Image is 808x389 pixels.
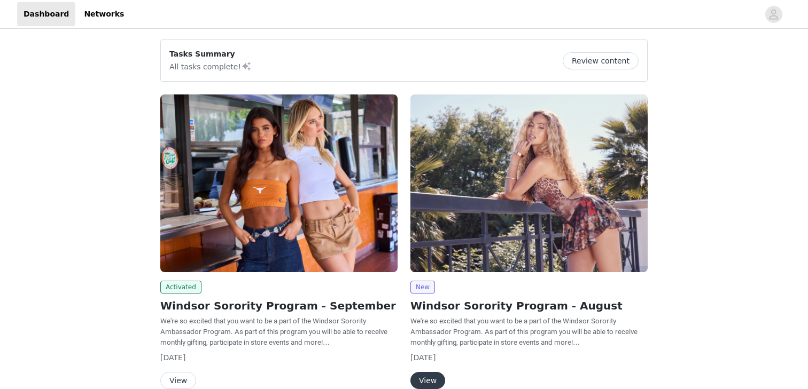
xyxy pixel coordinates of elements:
[160,298,398,314] h2: Windsor Sorority Program - September
[160,377,196,385] a: View
[410,372,445,389] button: View
[410,281,435,293] span: New
[169,49,252,60] p: Tasks Summary
[410,317,638,346] span: We're so excited that you want to be a part of the Windsor Sorority Ambassador Program. As part o...
[410,298,648,314] h2: Windsor Sorority Program - August
[169,60,252,73] p: All tasks complete!
[410,377,445,385] a: View
[160,372,196,389] button: View
[563,52,639,69] button: Review content
[160,317,387,346] span: We're so excited that you want to be a part of the Windsor Sorority Ambassador Program. As part o...
[160,281,201,293] span: Activated
[160,94,398,272] img: Windsor
[410,353,436,362] span: [DATE]
[77,2,130,26] a: Networks
[17,2,75,26] a: Dashboard
[768,6,779,23] div: avatar
[410,94,648,272] img: Windsor
[160,353,185,362] span: [DATE]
